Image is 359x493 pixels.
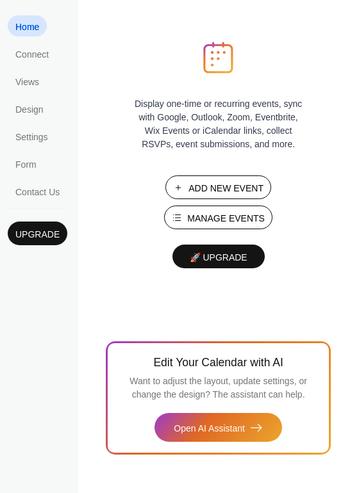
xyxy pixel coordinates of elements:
[8,181,67,202] a: Contact Us
[164,206,272,229] button: Manage Events
[187,212,265,225] span: Manage Events
[15,48,49,61] span: Connect
[15,131,48,144] span: Settings
[8,222,67,245] button: Upgrade
[8,125,56,147] a: Settings
[8,153,44,174] a: Form
[8,43,56,64] a: Connect
[174,422,245,435] span: Open AI Assistant
[154,413,282,442] button: Open AI Assistant
[203,42,233,74] img: logo_icon.svg
[8,15,47,36] a: Home
[172,245,265,268] button: 🚀 Upgrade
[180,252,257,263] span: 🚀 Upgrade
[8,98,51,119] a: Design
[15,20,39,34] span: Home
[15,103,44,117] span: Design
[15,186,60,199] span: Contact Us
[165,175,271,199] button: Add New Event
[15,76,39,89] span: Views
[15,158,37,172] span: Form
[188,182,263,195] span: Add New Event
[132,97,305,151] span: Display one-time or recurring events, sync with Google, Outlook, Zoom, Eventbrite, Wix Events or ...
[153,353,283,371] span: Edit Your Calendar with AI
[15,228,60,241] span: Upgrade
[129,376,307,400] span: Want to adjust the layout, update settings, or change the design? The assistant can help.
[8,70,47,92] a: Views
